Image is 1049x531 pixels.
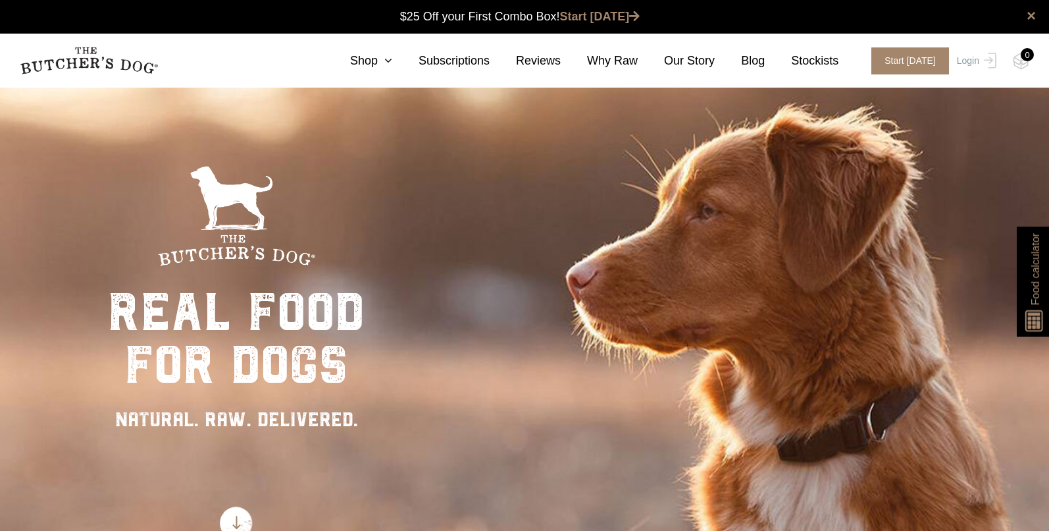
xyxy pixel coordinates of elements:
a: Shop [324,52,392,70]
a: Start [DATE] [560,10,640,23]
a: Stockists [765,52,838,70]
div: 0 [1021,48,1034,61]
a: Our Story [638,52,715,70]
a: Login [954,47,996,74]
span: Start [DATE] [871,47,949,74]
a: Blog [715,52,765,70]
a: Reviews [490,52,561,70]
a: close [1027,8,1036,24]
div: NATURAL. RAW. DELIVERED. [108,405,365,434]
a: Start [DATE] [858,47,954,74]
a: Subscriptions [392,52,490,70]
div: real food for dogs [108,286,365,391]
a: Why Raw [561,52,638,70]
img: TBD_Cart-Empty.png [1013,53,1029,70]
span: Food calculator [1027,233,1043,305]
